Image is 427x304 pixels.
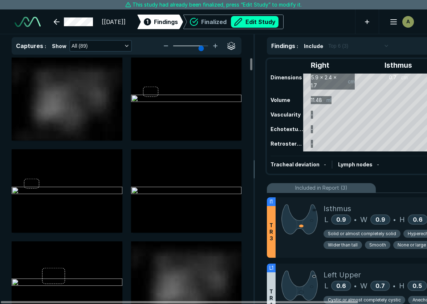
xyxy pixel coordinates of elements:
[412,282,422,289] span: 0.5
[324,214,328,225] span: L
[406,18,410,25] span: A
[385,15,415,29] button: avatar-name
[15,17,41,27] img: See-Mode Logo
[281,269,318,302] img: EvlahAAAABklEQVQDALUfC9jgSLKmAAAAAElFTkSuQmCC
[328,42,348,50] span: Top 6 (3)
[402,16,414,28] div: avatar-name
[413,216,423,223] span: 0.6
[324,203,351,214] span: Isthmus
[360,280,367,291] span: W
[137,15,183,29] div: 1Findings
[375,216,385,223] span: 0.9
[377,161,379,167] span: -
[328,242,358,248] span: Wider than tall
[201,16,278,28] div: Finalized
[183,15,284,29] div: FinalizedEdit Study
[52,42,66,50] span: Show
[269,222,273,242] span: T R 3
[328,297,401,303] span: Cystic or almost completely cystic
[304,42,323,50] span: Include
[12,14,44,30] a: See-Mode Logo
[297,43,298,49] span: :
[336,216,346,223] span: 0.9
[399,280,404,291] span: H
[16,42,43,50] span: Captures
[131,187,242,196] img: 6d012955-fbea-450b-b931-5e3201ad94d2
[102,17,126,26] span: [[DATE]]
[399,214,405,225] span: H
[324,161,326,167] span: -
[295,184,347,192] span: Included in Report (3)
[336,282,346,289] span: 0.6
[12,187,122,196] img: c8e3f0e1-cb50-46f4-b323-aacc20ffb5b3
[133,1,302,9] span: This study had already been finalized, press “Edit Study” to modify it.
[338,161,373,167] span: Lymph nodes
[269,264,273,272] span: L1
[146,18,149,25] span: 1
[369,242,386,248] span: Smooth
[131,95,242,103] img: ad4bea28-1573-410d-907a-f9d9cfdf24fd
[324,280,328,291] span: L
[328,230,396,237] span: Solid or almost completely solid
[393,281,395,290] span: •
[360,214,367,225] span: W
[354,281,357,290] span: •
[271,42,295,50] span: Findings
[12,58,122,141] img: thumbPlaceholder.89fa25b6310341e1af03..jpg
[271,161,320,167] span: Tracheal deviation
[270,198,273,206] span: I1
[12,279,122,287] img: d8aacec9-2e92-418e-a2ac-19006c26f2c7
[281,203,318,236] img: gAAAABJRU5ErkJggg==
[324,269,361,280] span: Left Upper
[45,43,46,49] span: :
[231,16,278,28] button: Edit Study
[375,282,385,289] span: 0.7
[354,215,357,224] span: •
[393,215,396,224] span: •
[154,17,178,26] span: Findings
[72,42,88,50] span: All (89)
